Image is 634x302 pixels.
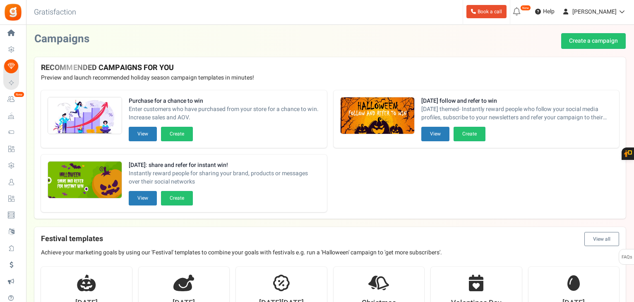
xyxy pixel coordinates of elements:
[14,92,24,97] em: New
[48,97,122,135] img: Recommended Campaigns
[129,169,320,186] span: Instantly reward people for sharing your brand, products or messages over their social networks
[161,191,193,205] button: Create
[532,5,558,18] a: Help
[41,249,619,257] p: Achieve your marketing goals by using our 'Festival' templates to combine your goals with festiva...
[584,232,619,246] button: View all
[621,249,632,265] span: FAQs
[541,7,555,16] span: Help
[48,162,122,199] img: Recommended Campaigns
[421,97,613,105] strong: [DATE] follow and refer to win
[3,92,22,106] a: New
[34,33,89,45] h2: Campaigns
[572,7,617,16] span: [PERSON_NAME]
[25,4,85,21] h3: Gratisfaction
[421,127,449,141] button: View
[41,64,619,72] h4: RECOMMENDED CAMPAIGNS FOR YOU
[129,191,157,205] button: View
[341,97,414,135] img: Recommended Campaigns
[161,127,193,141] button: Create
[4,3,22,22] img: Gratisfaction
[129,127,157,141] button: View
[129,161,320,169] strong: [DATE]: share and refer for instant win!
[421,105,613,122] span: [DATE] themed- Instantly reward people who follow your social media profiles, subscribe to your n...
[561,33,626,49] a: Create a campaign
[41,232,619,246] h4: Festival templates
[41,74,619,82] p: Preview and launch recommended holiday season campaign templates in minutes!
[454,127,485,141] button: Create
[520,5,531,11] em: New
[129,105,320,122] span: Enter customers who have purchased from your store for a chance to win. Increase sales and AOV.
[129,97,320,105] strong: Purchase for a chance to win
[466,5,507,18] a: Book a call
